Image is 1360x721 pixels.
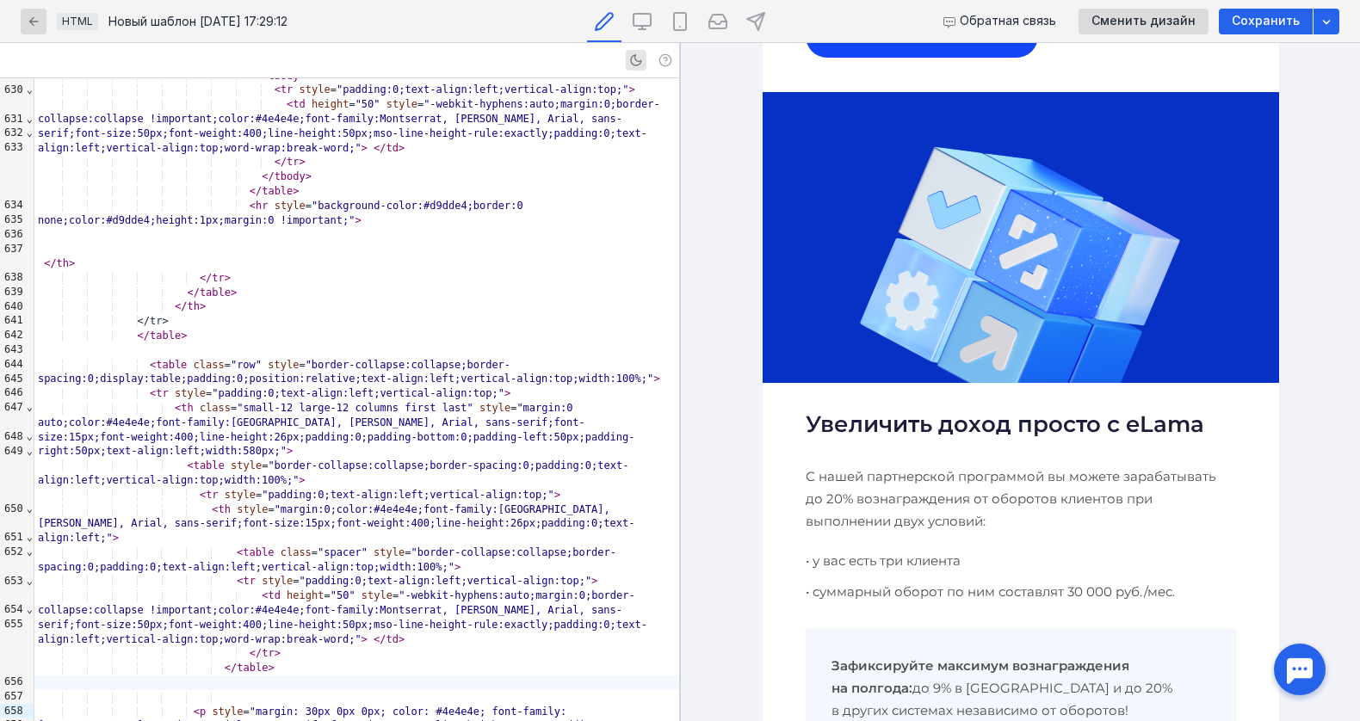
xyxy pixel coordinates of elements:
[287,98,293,110] span: <
[479,402,510,414] span: style
[300,70,306,82] span: >
[138,330,150,342] span: </
[34,401,679,459] div: = =
[275,156,287,168] span: </
[300,156,306,168] span: >
[150,387,156,399] span: <
[194,706,200,718] span: <
[293,98,305,110] span: td
[38,503,635,545] span: "margin:0;color:#4e4e4e;font-family:[GEOGRAPHIC_DATA], [PERSON_NAME], Arial, sans-serif;font-size...
[26,575,34,587] span: Fold line
[69,257,75,269] span: >
[275,170,306,182] span: tbody
[262,70,268,82] span: <
[225,489,256,501] span: style
[175,387,206,399] span: style
[26,401,34,413] span: Fold line
[275,200,306,212] span: style
[681,43,1360,721] iframe: preview
[591,575,597,587] span: >
[275,83,281,96] span: <
[38,459,628,486] span: "border-collapse:collapse;border-spacing:0;padding:0;text-align:left;vertical-align:top;width:100%;"
[200,300,206,312] span: >
[38,200,529,226] span: "background-color:#d9dde4;border:0 none;color:#d9dde4;height:1px;margin:0 !important;"
[237,402,473,414] span: "small-12 large-12 columns first last"
[194,359,225,371] span: class
[34,358,679,387] div: = =
[256,200,268,212] span: hr
[960,14,1056,28] span: Обратная связь
[243,546,274,558] span: table
[200,489,206,501] span: <
[281,546,312,558] span: class
[362,142,368,154] span: >
[34,97,679,155] div: = =
[34,589,679,646] div: = =
[268,359,299,371] span: style
[34,83,679,97] div: =
[34,199,679,228] div: =
[212,387,504,399] span: "padding:0;text-align:left;vertical-align:top;"
[26,113,34,125] span: Fold line
[175,402,181,414] span: <
[287,156,299,168] span: tr
[38,546,616,573] span: "border-collapse:collapse;border-spacing:0;padding:0;text-align:left;vertical-align:top;width:100%;"
[300,575,592,587] span: "padding:0;text-align:left;vertical-align:top;"
[386,633,399,645] span: td
[200,272,212,284] span: </
[287,589,324,601] span: height
[374,142,386,154] span: </
[268,70,299,82] span: tbody
[231,287,237,299] span: >
[34,545,679,575] div: = =
[318,546,368,558] span: "spacer"
[262,575,293,587] span: style
[150,330,181,342] span: table
[38,359,653,385] span: "border-collapse:collapse;border-spacing:0;display:table;padding:0;position:relative;text-align:l...
[237,662,268,674] span: table
[34,386,679,401] div: =
[26,502,34,515] span: Fold line
[237,503,268,515] span: style
[181,330,187,342] span: >
[212,503,218,515] span: <
[1219,9,1313,34] button: Сохранить
[337,83,629,96] span: "padding:0;text-align:left;vertical-align:top;"
[262,170,274,182] span: </
[151,614,448,653] b: Зафиксируйте максимум вознаграждения на полгода:
[187,459,193,471] span: <
[653,373,659,385] span: >
[937,9,1065,34] button: Обратная связь
[26,545,34,558] span: Fold line
[293,185,299,197] span: >
[504,387,510,399] span: >
[399,633,405,645] span: >
[26,531,34,543] span: Fold line
[212,272,224,284] span: tr
[34,502,679,545] div: =
[262,185,293,197] span: table
[355,98,380,110] span: "50"
[250,185,262,197] span: </
[38,98,660,153] span: "-webkit-hyphens:auto;margin:0;border-collapse:collapse !important;color:#4e4e4e;font-family:Mont...
[44,257,56,269] span: </
[62,15,93,28] span: HTML
[237,575,243,587] span: <
[225,272,231,284] span: >
[156,359,187,371] span: table
[34,314,679,329] div: </tr>
[206,489,218,501] span: tr
[268,662,274,674] span: >
[57,257,69,269] span: th
[374,633,386,645] span: </
[237,546,243,558] span: <
[200,287,231,299] span: table
[175,300,187,312] span: </
[219,503,231,515] span: th
[38,589,647,644] span: "-webkit-hyphens:auto;margin:0;border-collapse:collapse !important;color:#4e4e4e;font-family:Mont...
[374,546,405,558] span: style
